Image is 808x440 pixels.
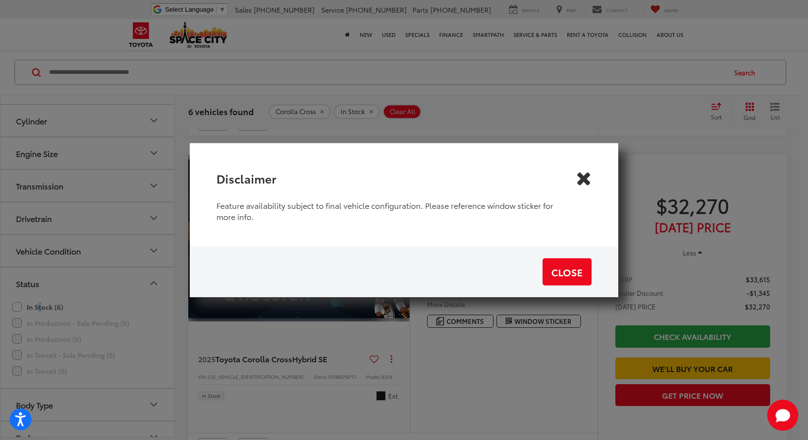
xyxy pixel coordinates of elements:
[216,170,276,186] h4: Disclaimer
[543,258,592,285] button: Close
[216,200,591,247] div: Feature availability subject to final vehicle configuration. Please reference window sticker for ...
[767,400,798,431] svg: Start Chat
[576,170,592,186] button: Close
[767,400,798,431] button: Toggle Chat Window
